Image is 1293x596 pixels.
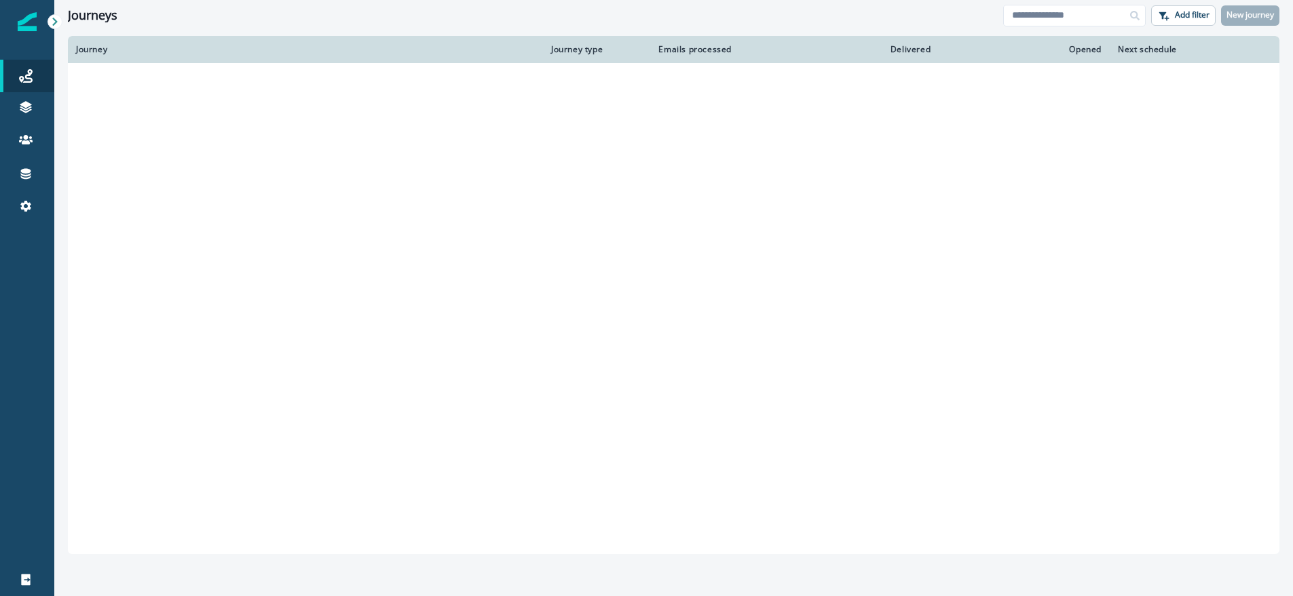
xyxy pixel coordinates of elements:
[18,12,37,31] img: Inflection
[76,44,535,55] div: Journey
[653,44,732,55] div: Emails processed
[947,44,1102,55] div: Opened
[68,8,117,23] h1: Journeys
[551,44,637,55] div: Journey type
[748,44,931,55] div: Delivered
[1226,10,1274,20] p: New journey
[1151,5,1216,26] button: Add filter
[1221,5,1279,26] button: New journey
[1118,44,1237,55] div: Next schedule
[1175,10,1210,20] p: Add filter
